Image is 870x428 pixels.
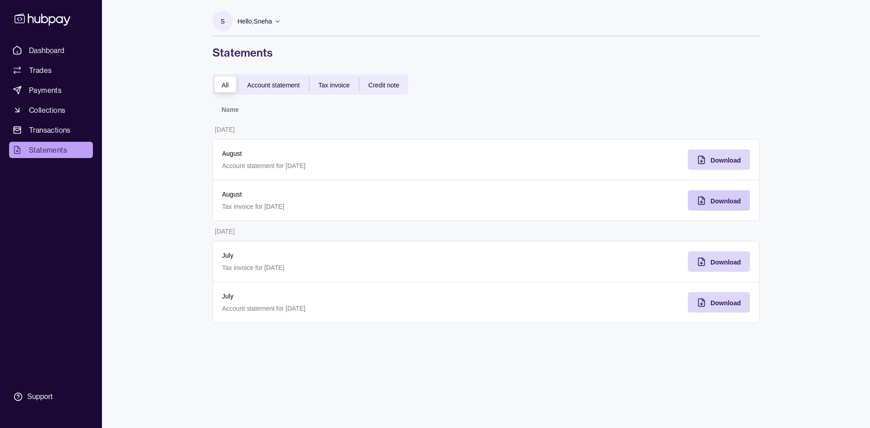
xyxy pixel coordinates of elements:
[710,197,741,205] span: Download
[710,259,741,266] span: Download
[215,228,235,235] p: [DATE]
[222,189,477,199] p: August
[368,82,399,89] span: Credit note
[222,263,477,273] p: Tax invoice for [DATE]
[215,126,235,133] p: [DATE]
[29,125,71,135] span: Transactions
[9,387,93,406] a: Support
[237,16,272,26] p: Hello, Sneha
[222,303,477,313] p: Account statement for [DATE]
[247,82,300,89] span: Account statement
[710,157,741,164] span: Download
[9,82,93,98] a: Payments
[27,392,53,402] div: Support
[221,16,225,26] p: S
[29,144,67,155] span: Statements
[9,122,93,138] a: Transactions
[222,161,477,171] p: Account statement for [DATE]
[29,105,65,115] span: Collections
[688,190,750,211] button: Download
[688,251,750,272] button: Download
[213,45,759,60] h1: Statements
[9,62,93,78] a: Trades
[222,82,229,89] span: All
[222,202,477,212] p: Tax invoice for [DATE]
[9,102,93,118] a: Collections
[710,299,741,307] span: Download
[213,74,408,95] div: documentTypes
[222,250,477,260] p: July
[29,65,52,76] span: Trades
[688,149,750,170] button: Download
[29,85,62,96] span: Payments
[222,291,477,301] p: July
[29,45,65,56] span: Dashboard
[222,149,477,159] p: August
[319,82,350,89] span: Tax invoice
[9,142,93,158] a: Statements
[9,42,93,58] a: Dashboard
[222,106,239,113] p: Name
[688,292,750,313] button: Download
